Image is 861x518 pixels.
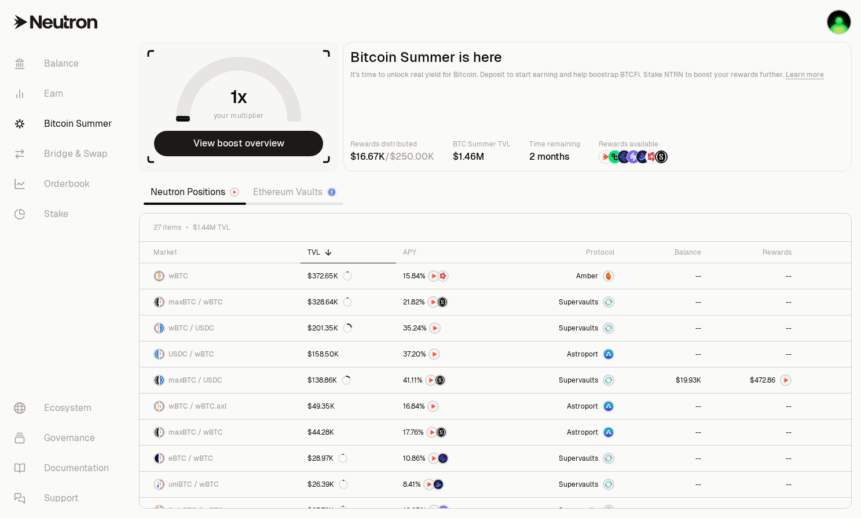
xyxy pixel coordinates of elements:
[307,350,339,359] div: $158.50K
[708,368,798,393] a: NTRN Logo
[426,376,435,385] img: NTRN
[435,376,445,385] img: Structured Points
[160,402,164,411] img: wBTC.axl Logo
[655,150,668,163] img: Structured Points
[427,428,437,437] img: NTRN
[301,420,395,445] a: $44.28K
[5,139,125,169] a: Bridge & Swap
[301,289,395,315] a: $328.64K
[160,376,164,385] img: USDC Logo
[160,324,164,333] img: USDC Logo
[827,10,851,34] img: KO
[301,263,395,289] a: $372.65K
[599,138,668,150] p: Rewards available
[434,480,443,489] img: Bedrock Diamonds
[599,150,612,163] img: NTRN
[438,454,448,463] img: EtherFi Points
[604,454,613,463] img: Supervaults
[621,394,708,419] a: --
[140,394,301,419] a: wBTC LogowBTC.axl LogowBTC / wBTC.axl
[155,350,159,359] img: USDC Logo
[781,376,790,385] img: NTRN Logo
[621,341,708,367] a: --
[350,138,434,150] p: Rewards distributed
[155,324,159,333] img: wBTC Logo
[396,472,508,497] a: NTRNBedrock Diamonds
[403,427,501,438] button: NTRNStructured Points
[403,270,501,282] button: NTRNMars Fragments
[168,480,219,489] span: uniBTC / wBTC
[576,271,598,281] span: Amber
[621,472,708,497] a: --
[508,289,621,315] a: SupervaultsSupervaults
[307,324,352,333] div: $201.35K
[140,263,301,289] a: wBTC LogowBTC
[168,402,226,411] span: wBTC / wBTC.axl
[403,322,501,334] button: NTRN
[5,169,125,199] a: Orderbook
[140,368,301,393] a: maxBTC LogoUSDC LogomaxBTC / USDC
[168,271,188,281] span: wBTC
[636,150,649,163] img: Bedrock Diamonds
[439,506,448,515] img: Solv Points
[214,110,264,122] span: your multiplier
[140,446,301,471] a: eBTC LogowBTC LogoeBTC / wBTC
[621,420,708,445] a: --
[307,454,347,463] div: $28.97K
[153,223,181,232] span: 27 items
[438,297,447,307] img: Structured Points
[5,109,125,139] a: Bitcoin Summer
[627,150,640,163] img: Solv Points
[403,479,501,490] button: NTRNBedrock Diamonds
[403,453,501,464] button: NTRNEtherFi Points
[168,297,223,307] span: maxBTC / wBTC
[567,350,598,359] span: Astroport
[193,223,230,232] span: $1.44M TVL
[350,49,844,65] h2: Bitcoin Summer is here
[140,315,301,341] a: wBTC LogoUSDC LogowBTC / USDC
[155,480,159,489] img: uniBTC Logo
[160,480,164,489] img: wBTC Logo
[604,324,613,333] img: Supervaults
[508,394,621,419] a: Astroport
[403,248,501,257] div: APY
[396,315,508,341] a: NTRN
[396,263,508,289] a: NTRNMars Fragments
[328,189,335,196] img: Ethereum Logo
[508,446,621,471] a: SupervaultsSupervaults
[168,506,224,515] span: SolvBTC / wBTC
[529,150,580,164] div: 2 months
[301,472,395,497] a: $26.39K
[168,376,222,385] span: maxBTC / USDC
[301,446,395,471] a: $28.97K
[529,138,580,150] p: Time remaining
[428,402,438,411] img: NTRN
[508,420,621,445] a: Astroport
[160,297,164,307] img: wBTC Logo
[5,423,125,453] a: Governance
[559,297,598,307] span: Supervaults
[428,297,438,307] img: NTRN
[155,454,159,463] img: eBTC Logo
[5,79,125,109] a: Earn
[153,248,294,257] div: Market
[604,480,613,489] img: Supervaults
[5,393,125,423] a: Ecosystem
[437,428,446,437] img: Structured Points
[168,428,223,437] span: maxBTC / wBTC
[307,402,335,411] div: $49.35K
[160,454,164,463] img: wBTC Logo
[430,350,439,359] img: NTRN
[155,271,164,281] img: wBTC Logo
[246,181,343,204] a: Ethereum Vaults
[430,324,439,333] img: NTRN
[140,472,301,497] a: uniBTC LogowBTC LogouniBTC / wBTC
[396,394,508,419] a: NTRN
[307,506,347,515] div: $25.79K
[168,454,213,463] span: eBTC / wBTC
[508,315,621,341] a: SupervaultsSupervaults
[155,428,159,437] img: maxBTC Logo
[168,350,214,359] span: USDC / wBTC
[160,506,164,515] img: wBTC Logo
[307,297,352,307] div: $328.64K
